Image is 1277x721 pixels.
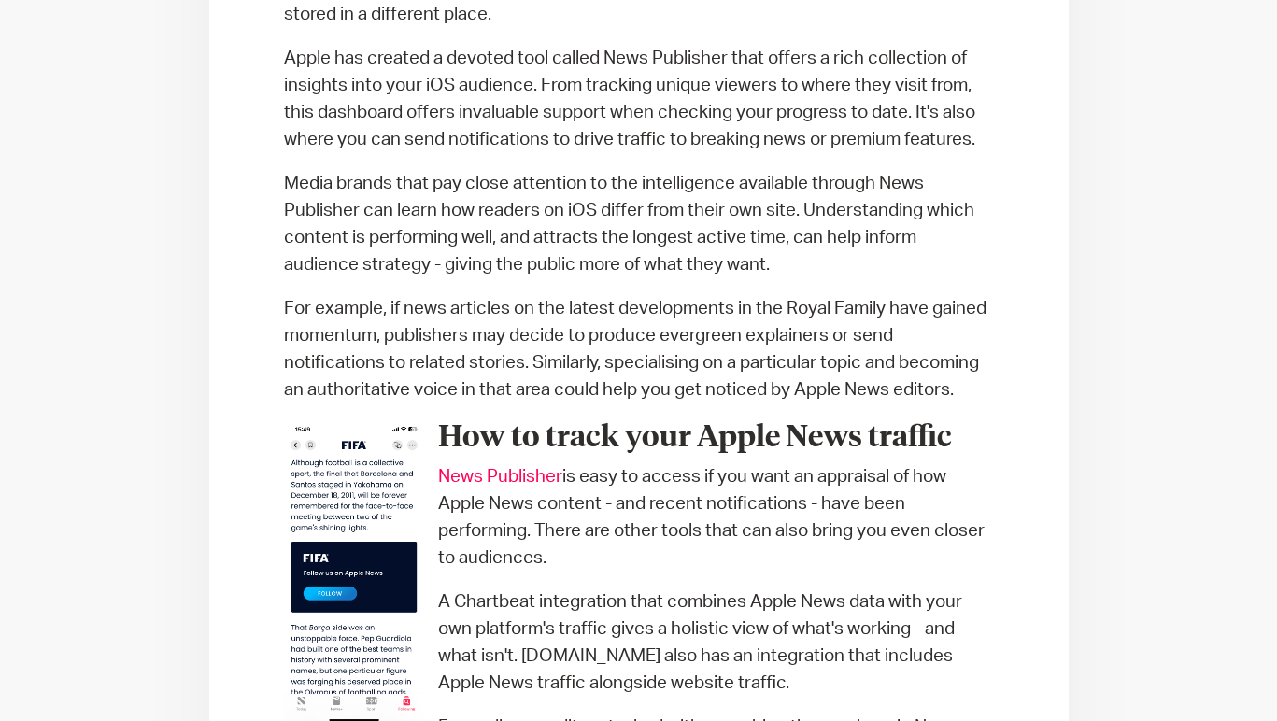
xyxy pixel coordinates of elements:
[284,422,994,454] h2: How to track your Apple News traffic
[284,588,994,697] p: A Chartbeat integration that combines Apple News data with your own platform's traffic gives a ho...
[284,463,994,572] p: is easy to access if you want an appraisal of how Apple News content - and recent notifications -...
[284,45,994,153] p: Apple has created a devoted tool called News Publisher that offers a rich collection of insights ...
[438,468,562,486] a: News Publisher
[284,170,994,278] p: Media brands that pay close attention to the intelligence available through News Publisher can le...
[284,295,994,403] p: For example, if news articles on the latest developments in the Royal Family have gained momentum...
